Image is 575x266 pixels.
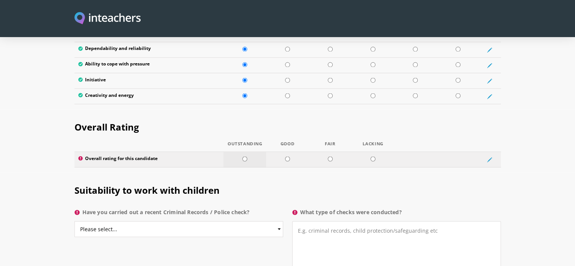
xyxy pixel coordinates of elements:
[78,156,220,163] label: Overall rating for this candidate
[292,207,501,221] label: What type of checks were conducted?
[74,184,220,196] span: Suitability to work with children
[74,207,283,221] label: Have you carried out a recent Criminal Records / Police check?
[78,92,220,100] label: Creativity and energy
[74,120,139,133] span: Overall Rating
[309,141,352,152] th: Fair
[74,12,141,25] a: Visit this site's homepage
[223,141,266,152] th: Outstanding
[78,61,220,69] label: Ability to cope with pressure
[78,46,220,53] label: Dependability and reliability
[78,77,220,84] label: Initiative
[74,12,141,25] img: Inteachers
[352,141,394,152] th: Lacking
[266,141,309,152] th: Good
